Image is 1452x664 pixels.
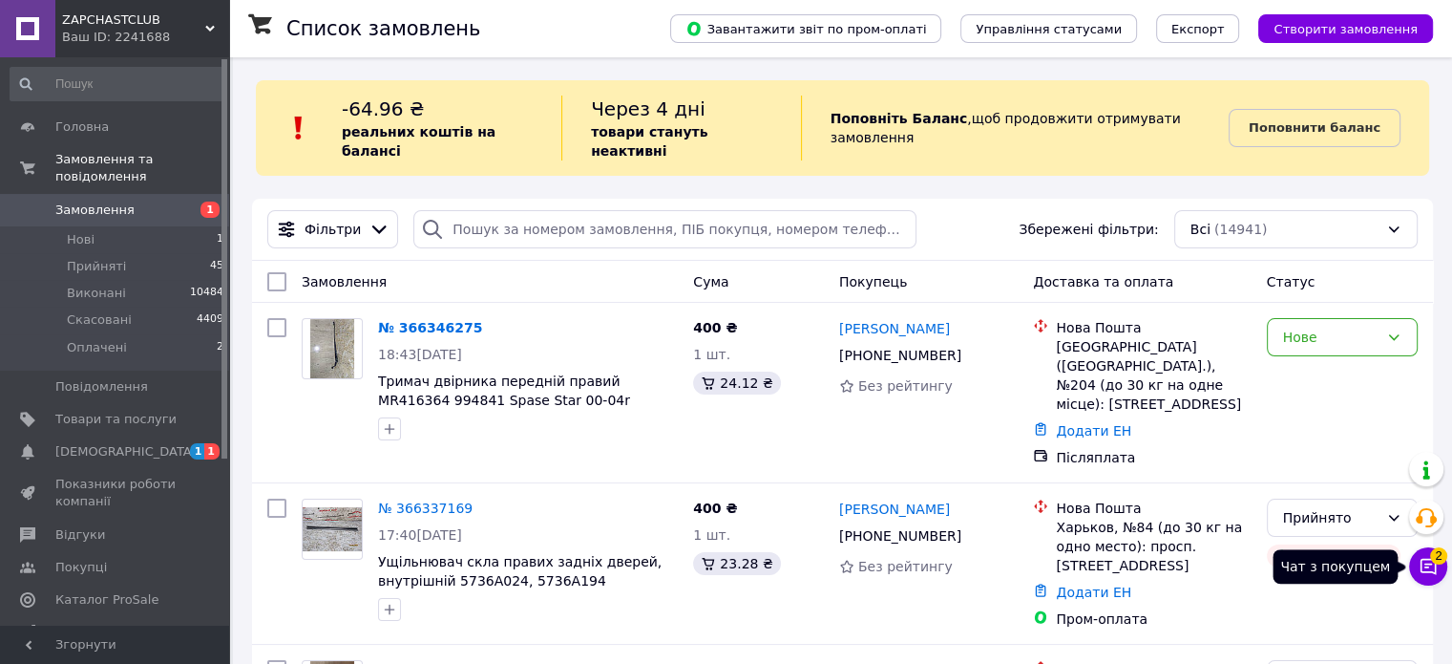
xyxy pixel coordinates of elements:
span: Експорт [1171,22,1225,36]
span: Завантажити звіт по пром-оплаті [685,20,926,37]
span: Фільтри [305,220,361,239]
div: Харьков, №84 (до 30 кг на одно место): просп. [STREET_ADDRESS] [1056,518,1251,575]
a: Додати ЕН [1056,585,1131,600]
button: Створити замовлення [1258,14,1433,43]
span: Прийняті [67,258,126,275]
span: Через 4 дні [591,97,705,120]
span: 400 ₴ [693,320,737,335]
span: 2 [1430,547,1447,565]
div: Післяплата [1056,448,1251,467]
span: Без рейтингу [858,378,953,394]
span: 1 [190,443,205,460]
a: Ущільнювач скла правих задніх дверей, внутрішній 5736A024, 5736A194 99151139 Lancer X Mitsubishi [378,554,662,608]
div: Ваш ID: 2241688 [62,29,229,46]
img: Фото товару [310,319,355,378]
img: :exclamation: [284,114,313,142]
span: 1 [204,443,220,460]
input: Пошук [10,67,225,101]
a: [PERSON_NAME] [839,500,950,519]
a: Фото товару [302,318,363,379]
span: Всі [1190,220,1210,239]
div: Нова Пошта [1056,499,1251,518]
span: 1 [217,231,223,248]
div: Очікує оплати [1267,545,1401,568]
span: Створити замовлення [1273,22,1418,36]
span: Відгуки [55,526,105,544]
b: товари стануть неактивні [591,124,707,159]
span: Скасовані [67,311,132,329]
span: Головна [55,118,109,136]
span: 400 ₴ [693,501,737,516]
button: Завантажити звіт по пром-оплаті [670,14,941,43]
b: реальних коштів на балансі [342,124,495,159]
span: 10484 [190,285,223,302]
span: Показники роботи компанії [55,476,177,510]
span: Каталог ProSale [55,591,158,609]
span: Аналітика [55,624,121,641]
span: Замовлення [302,274,387,289]
span: [PHONE_NUMBER] [839,348,961,363]
div: Чат з покупцем [1273,549,1398,584]
div: [GEOGRAPHIC_DATA] ([GEOGRAPHIC_DATA].), №204 (до 30 кг на одне місце): [STREET_ADDRESS] [1056,337,1251,414]
span: Доставка та оплата [1033,274,1173,289]
span: 1 [200,202,220,218]
span: 18:43[DATE] [378,347,462,362]
span: Збережені фільтри: [1019,220,1158,239]
span: 1 шт. [693,347,730,362]
span: Товари та послуги [55,411,177,428]
a: № 366337169 [378,501,473,516]
span: Виконані [67,285,126,302]
span: 45 [210,258,223,275]
span: Повідомлення [55,378,148,396]
input: Пошук за номером замовлення, ПІБ покупця, номером телефону, Email, номером накладної [413,210,916,248]
span: 4409 [197,311,223,329]
span: 17:40[DATE] [378,527,462,543]
a: Поповнити баланс [1229,109,1400,147]
span: Нові [67,231,95,248]
b: Поповніть Баланс [831,111,968,126]
div: 24.12 ₴ [693,372,780,395]
a: [PERSON_NAME] [839,319,950,338]
span: Управління статусами [976,22,1122,36]
span: 1 шт. [693,527,730,543]
div: 23.28 ₴ [693,552,780,575]
span: [PHONE_NUMBER] [839,528,961,544]
button: Експорт [1156,14,1240,43]
span: Оплачені [67,339,127,356]
div: , щоб продовжити отримувати замовлення [801,96,1229,161]
span: Покупець [839,274,907,289]
span: Cума [693,274,728,289]
div: Пром-оплата [1056,610,1251,629]
b: Поповнити баланс [1249,120,1380,135]
h1: Список замовлень [286,17,480,40]
span: Без рейтингу [858,559,953,574]
span: -64.96 ₴ [342,97,424,120]
button: Управління статусами [960,14,1137,43]
div: Нова Пошта [1056,318,1251,337]
span: (14941) [1214,222,1267,237]
img: Фото товару [303,507,362,552]
span: Статус [1267,274,1315,289]
span: Замовлення [55,202,135,219]
a: Створити замовлення [1239,20,1433,35]
span: 2 [217,339,223,356]
div: Нове [1283,327,1378,348]
span: Замовлення та повідомлення [55,151,229,185]
a: Додати ЕН [1056,423,1131,439]
div: Прийнято [1283,507,1378,528]
a: Фото товару [302,499,363,560]
a: Тримач двірника передній правий MR416364 994841 Spase Star 00-04r Mitsubishi [378,374,630,427]
span: [DEMOGRAPHIC_DATA] [55,443,197,461]
button: Чат з покупцем2 [1409,547,1447,586]
a: № 366346275 [378,320,482,335]
span: Покупці [55,559,107,576]
span: ZAPCHASTCLUB [62,11,205,29]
